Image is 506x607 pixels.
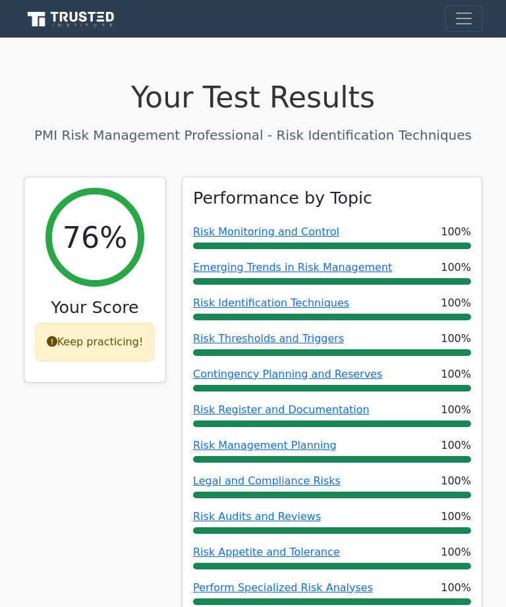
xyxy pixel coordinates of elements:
[193,188,372,208] h3: Performance by Topic
[441,580,471,596] span: 100%
[441,366,471,382] span: 100%
[441,260,471,275] span: 100%
[193,546,340,558] a: Risk Appetite and Tolerance
[193,475,341,487] a: Legal and Compliance Risks
[24,80,482,115] h1: Your Test Results
[193,225,339,238] a: Risk Monitoring and Control
[193,297,349,309] a: Risk Identification Techniques
[193,403,370,416] a: Risk Register and Documentation
[441,331,471,347] span: 100%
[441,544,471,560] span: 100%
[441,224,471,240] span: 100%
[193,581,373,594] a: Perform Specialized Risk Analyses
[441,473,471,489] span: 100%
[441,295,471,311] span: 100%
[193,261,392,274] a: Emerging Trends in Risk Management
[63,220,128,255] h2: 76%
[193,368,382,380] a: Contingency Planning and Reserves
[193,439,337,451] a: Risk Management Planning
[445,5,482,32] button: Toggle navigation
[193,510,321,523] a: Risk Audits and Reviews
[441,509,471,525] span: 100%
[193,332,344,345] a: Risk Thresholds and Triggers
[441,402,471,418] span: 100%
[24,125,482,145] p: PMI Risk Management Professional - Risk Identification Techniques
[35,297,155,317] h3: Your Score
[441,438,471,453] span: 100%
[36,323,155,361] div: Keep practicing!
